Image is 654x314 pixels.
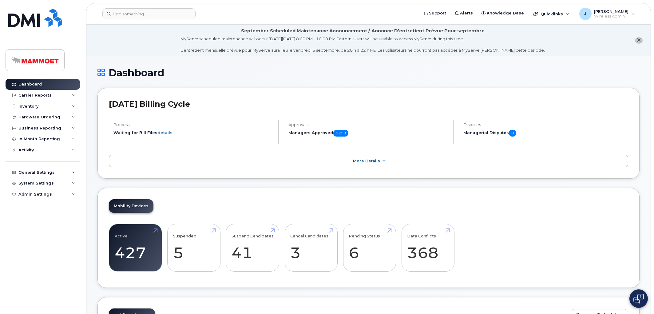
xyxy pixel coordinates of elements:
div: September Scheduled Maintenance Announcement / Annonce D'entretient Prévue Pour septembre [241,28,485,34]
a: Data Conflicts 368 [407,228,449,268]
a: Mobility Devices [109,199,153,213]
a: Suspend Candidates 41 [232,228,274,268]
h5: Managerial Disputes [463,130,628,137]
h4: Disputes [463,122,628,127]
li: Waiting for Bill Files [113,130,273,136]
a: Pending Status 6 [349,228,390,268]
span: 0 of 0 [333,130,348,137]
h2: [DATE] Billing Cycle [109,99,628,109]
a: details [157,130,172,135]
a: Cancel Candidates 3 [290,228,332,268]
h1: Dashboard [97,67,640,78]
a: Active 427 [115,228,156,268]
h4: Approvals [288,122,448,127]
div: MyServe scheduled maintenance will occur [DATE][DATE] 8:00 PM - 10:00 PM Eastern. Users will be u... [180,36,545,53]
img: Open chat [633,294,644,304]
button: close notification [635,37,643,44]
span: More Details [353,159,380,163]
h4: Process [113,122,273,127]
span: 0 [509,130,516,137]
h5: Managers Approved [288,130,448,137]
a: Suspended 5 [173,228,215,268]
